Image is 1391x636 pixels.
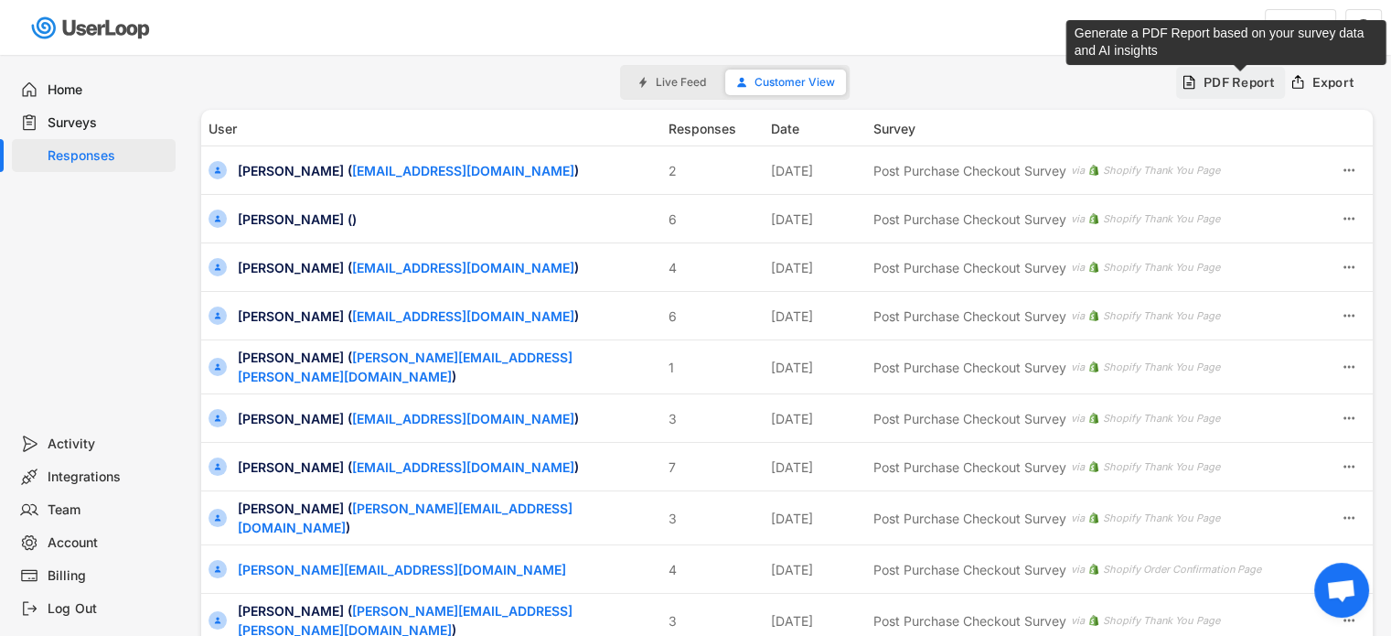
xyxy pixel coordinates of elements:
div: 3 [669,509,760,528]
div: [DATE] [771,161,862,180]
div: Date [771,119,862,138]
div: Account [48,534,168,552]
div: Export [1312,74,1355,91]
div: Integrations [48,469,168,486]
div: 2 [669,161,760,180]
div: 4 [669,258,760,277]
div: via [1071,459,1085,475]
div: Shopify Thank You Page [1103,260,1220,275]
div: Survey [873,119,1322,138]
div: Responses [669,119,760,138]
a: [EMAIL_ADDRESS][DOMAIN_NAME] [352,260,574,275]
div: [PERSON_NAME] ( ) [238,258,658,277]
div: via [1071,211,1085,227]
div: via [1071,411,1085,426]
div: [PERSON_NAME] () [238,210,658,229]
div: Shopify Thank You Page [1103,613,1220,629]
div: 6 [669,307,760,326]
div: Surveys [48,114,168,132]
div: Post Purchase Checkout Survey [873,161,1066,180]
img: 1156660_ecommerce_logo_shopify_icon%20%281%29.png [1088,165,1099,176]
div: via [1071,163,1085,178]
div: [DATE] [771,458,862,477]
a: [PERSON_NAME][EMAIL_ADDRESS][DOMAIN_NAME] [238,501,572,535]
button: Customer View [725,70,846,95]
div: Post Purchase Checkout Survey [873,458,1066,477]
div: [PERSON_NAME] ( ) [238,161,658,180]
div: [DATE] [771,409,862,428]
div: [PERSON_NAME] ( ) [238,458,658,477]
div: Shopify Thank You Page [1103,163,1220,178]
a: [EMAIL_ADDRESS][DOMAIN_NAME] [352,459,574,475]
div: Log Out [48,600,168,618]
div: 3 [669,611,760,631]
div: Billing [48,567,168,585]
span: Live Feed [656,77,706,88]
div: Responses [48,147,168,165]
div: Post Purchase Checkout Survey [873,560,1066,579]
div: [DATE] [771,509,862,528]
div: Shopify Thank You Page [1103,308,1220,324]
div: Shopify Thank You Page [1103,511,1220,526]
img: 1156660_ecommerce_logo_shopify_icon%20%281%29.png [1088,564,1099,575]
button:  [1355,19,1372,36]
div: 3 [669,409,760,428]
img: 1156660_ecommerce_logo_shopify_icon%20%281%29.png [1088,361,1099,372]
a: [EMAIL_ADDRESS][DOMAIN_NAME] [352,163,574,178]
div: Shopify Thank You Page [1103,459,1220,475]
div: Shopify Order Confirmation Page [1103,562,1261,577]
a: [PERSON_NAME][EMAIL_ADDRESS][DOMAIN_NAME] [238,562,566,577]
img: 1156660_ecommerce_logo_shopify_icon%20%281%29.png [1088,213,1099,224]
div: via [1071,511,1085,526]
img: 1156660_ecommerce_logo_shopify_icon%20%281%29.png [1088,413,1099,424]
div: [DATE] [771,358,862,377]
div: Post Purchase Checkout Survey [873,358,1066,377]
div: 4 [669,560,760,579]
div: Post Purchase Checkout Survey [873,258,1066,277]
div: [DATE] [771,560,862,579]
div: 6 [669,210,760,229]
div: Team [48,501,168,519]
div: User [209,119,658,138]
img: 1156660_ecommerce_logo_shopify_icon%20%281%29.png [1088,512,1099,523]
div: Post Purchase Checkout Survey [873,509,1066,528]
div: Post Purchase Checkout Survey [873,611,1066,631]
div: Activity [48,436,168,453]
div: via [1071,562,1085,577]
a: [PERSON_NAME][EMAIL_ADDRESS][PERSON_NAME][DOMAIN_NAME] [238,350,572,384]
span: Customer View [754,77,835,88]
div: via [1071,360,1085,375]
div: 7 [669,458,760,477]
a: [EMAIL_ADDRESS][DOMAIN_NAME] [352,411,574,426]
div: [DATE] [771,210,862,229]
div: [DATE] [771,611,862,631]
div: Open chat [1314,563,1369,618]
img: 1156660_ecommerce_logo_shopify_icon%20%281%29.png [1088,310,1099,321]
div: Post Purchase Checkout Survey [873,409,1066,428]
a: [EMAIL_ADDRESS][DOMAIN_NAME] [352,308,574,324]
div: [DATE] [771,258,862,277]
div: 1 [669,358,760,377]
img: 1156660_ecommerce_logo_shopify_icon%20%281%29.png [1088,461,1099,472]
div: Shopify Thank You Page [1103,211,1220,227]
div: Post Purchase Checkout Survey [873,307,1066,326]
text:  [1356,18,1371,35]
div: [PERSON_NAME] ( ) [238,348,658,386]
div: [DATE] [771,307,862,326]
div: via [1071,308,1085,324]
button: Live Feed [626,70,717,95]
img: 1156660_ecommerce_logo_shopify_icon%20%281%29.png [1088,615,1099,626]
img: userloop-logo-01.svg [27,9,156,47]
img: 1156660_ecommerce_logo_shopify_icon%20%281%29.png [1088,262,1099,273]
div: Shopify Thank You Page [1103,411,1220,426]
div: Home [48,81,168,99]
div: [PERSON_NAME] ( ) [238,307,658,326]
div: Post Purchase Checkout Survey [873,210,1066,229]
div: [PERSON_NAME] ( ) [238,409,658,428]
div: via [1071,613,1085,629]
div: via [1071,260,1085,275]
div: PDF Report [1204,74,1276,91]
div: Shopify Thank You Page [1103,360,1220,375]
div: Updates [1275,21,1326,34]
div: [PERSON_NAME] ( ) [238,499,658,537]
